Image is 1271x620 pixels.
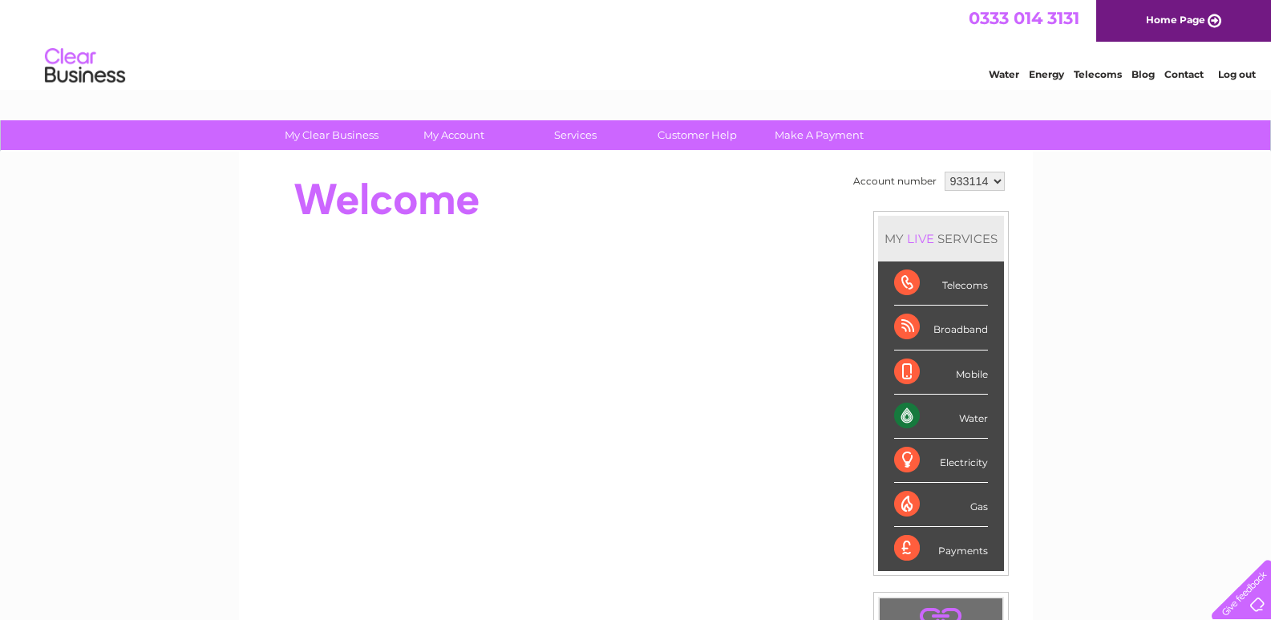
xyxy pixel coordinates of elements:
[904,231,937,246] div: LIVE
[849,168,941,195] td: Account number
[265,120,398,150] a: My Clear Business
[894,306,988,350] div: Broadband
[1164,68,1204,80] a: Contact
[753,120,885,150] a: Make A Payment
[878,216,1004,261] div: MY SERVICES
[894,351,988,395] div: Mobile
[1029,68,1064,80] a: Energy
[1218,68,1256,80] a: Log out
[1131,68,1155,80] a: Blog
[894,439,988,483] div: Electricity
[631,120,763,150] a: Customer Help
[894,483,988,527] div: Gas
[894,527,988,570] div: Payments
[44,42,126,91] img: logo.png
[387,120,520,150] a: My Account
[894,395,988,439] div: Water
[969,8,1079,28] a: 0333 014 3131
[257,9,1015,78] div: Clear Business is a trading name of Verastar Limited (registered in [GEOGRAPHIC_DATA] No. 3667643...
[894,261,988,306] div: Telecoms
[1074,68,1122,80] a: Telecoms
[989,68,1019,80] a: Water
[509,120,642,150] a: Services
